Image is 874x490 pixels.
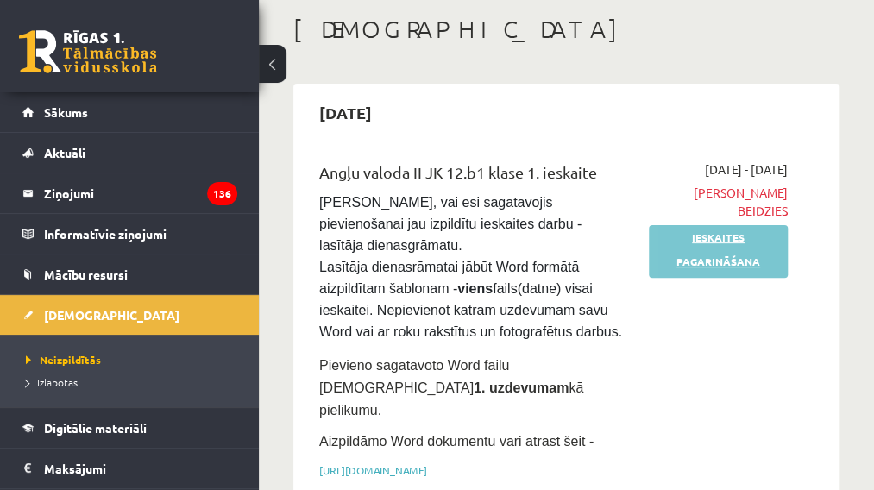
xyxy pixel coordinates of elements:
span: Mācību resursi [44,267,128,282]
a: Rīgas 1. Tālmācības vidusskola [19,30,157,73]
a: [URL][DOMAIN_NAME] [319,463,427,477]
legend: Ziņojumi [44,173,237,213]
span: Pievieno sagatavoto Word failu [DEMOGRAPHIC_DATA] kā pielikumu. [319,358,583,418]
span: Sākums [44,104,88,120]
div: Angļu valoda II JK 12.b1 klase 1. ieskaite [319,160,623,192]
span: Neizpildītās [26,353,101,367]
span: Izlabotās [26,375,78,389]
a: Aktuāli [22,133,237,173]
h1: [DEMOGRAPHIC_DATA] [293,15,839,44]
i: 136 [207,182,237,205]
a: Digitālie materiāli [22,408,237,448]
span: Digitālie materiāli [44,420,147,436]
legend: Informatīvie ziņojumi [44,214,237,254]
a: Mācību resursi [22,254,237,294]
h2: [DATE] [302,92,389,133]
span: [PERSON_NAME] beidzies [649,184,788,220]
a: Sākums [22,92,237,132]
a: Ieskaites pagarināšana [649,225,788,278]
a: Ziņojumi136 [22,173,237,213]
span: Aizpildāmo Word dokumentu vari atrast šeit - [319,434,594,449]
span: [DATE] - [DATE] [705,160,788,179]
a: [DEMOGRAPHIC_DATA] [22,295,237,335]
a: Neizpildītās [26,352,242,367]
span: [DEMOGRAPHIC_DATA] [44,307,179,323]
span: Aktuāli [44,145,85,160]
strong: viens [457,281,493,296]
a: Informatīvie ziņojumi [22,214,237,254]
a: Maksājumi [22,449,237,488]
legend: Maksājumi [44,449,237,488]
a: Izlabotās [26,374,242,390]
span: [PERSON_NAME], vai esi sagatavojis pievienošanai jau izpildītu ieskaites darbu - lasītāja dienasg... [319,195,622,339]
strong: 1. uzdevumam [474,380,569,395]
